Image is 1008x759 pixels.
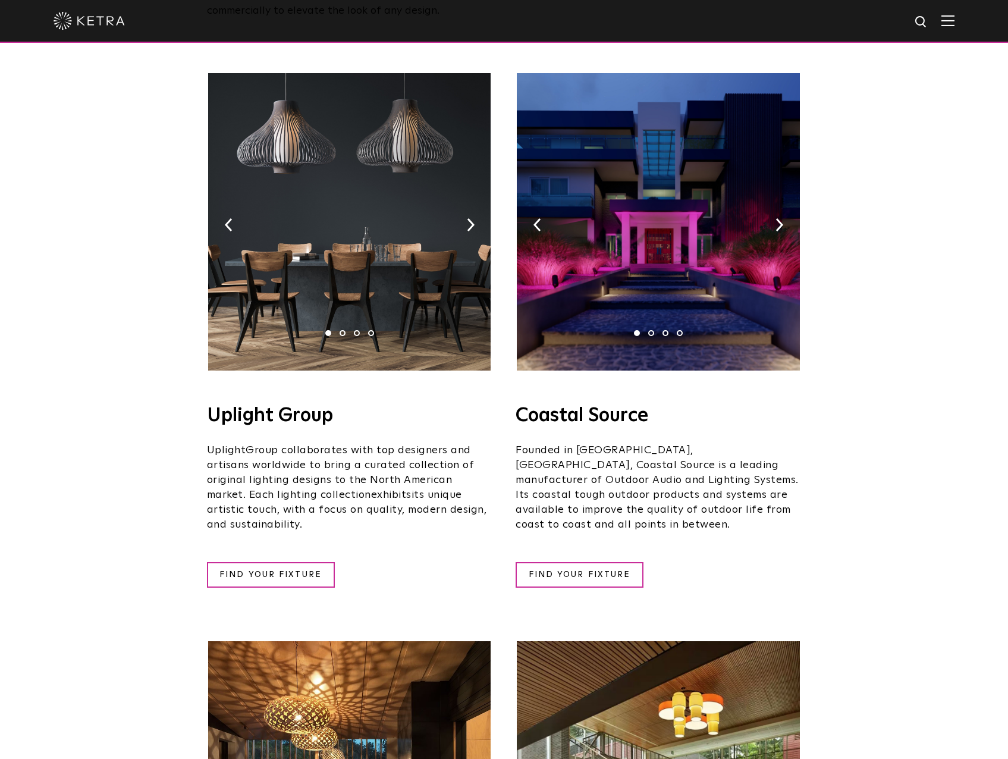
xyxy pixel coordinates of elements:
img: arrow-left-black.svg [225,218,233,231]
img: search icon [914,15,929,30]
img: arrow-right-black.svg [467,218,475,231]
img: Hamburger%20Nav.svg [941,15,954,26]
img: 03-1.jpg [517,73,799,371]
a: FIND YOUR FIXTURE [516,562,643,588]
a: FIND YOUR FIXTURE [207,562,335,588]
span: Uplight [207,445,246,456]
span: its unique artistic touch, with a focus on quality, modern design, and sustainability. [207,490,487,530]
img: arrow-right-black.svg [775,218,783,231]
h4: Uplight Group [207,406,492,425]
img: Uplight_Ketra_Image.jpg [208,73,491,371]
h4: Coastal Source [516,406,801,425]
span: Founded in [GEOGRAPHIC_DATA], [GEOGRAPHIC_DATA], Coastal Source is a leading manufacturer of Outd... [516,445,799,530]
img: ketra-logo-2019-white [54,12,125,30]
img: arrow-left-black.svg [533,218,541,231]
span: Group collaborates with top designers and artisans worldwide to bring a curated collection of ori... [207,445,475,500]
span: exhibits [371,490,412,500]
